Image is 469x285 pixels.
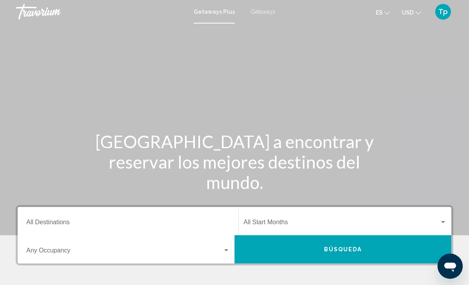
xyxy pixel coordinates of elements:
button: Búsqueda [234,235,451,263]
span: USD [402,9,414,16]
div: Search widget [18,207,451,263]
button: Change language [376,7,390,18]
span: Búsqueda [324,247,362,253]
span: es [376,9,383,16]
span: Tp [438,8,448,16]
iframe: Button to launch messaging window [438,254,463,279]
h1: [GEOGRAPHIC_DATA] a encontrar y reservar los mejores destinos del mundo. [87,131,382,192]
a: Travorium [16,4,186,20]
a: Getaways Plus [194,9,235,15]
a: Getaways [251,9,275,15]
button: User Menu [433,4,453,20]
button: Change currency [402,7,421,18]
